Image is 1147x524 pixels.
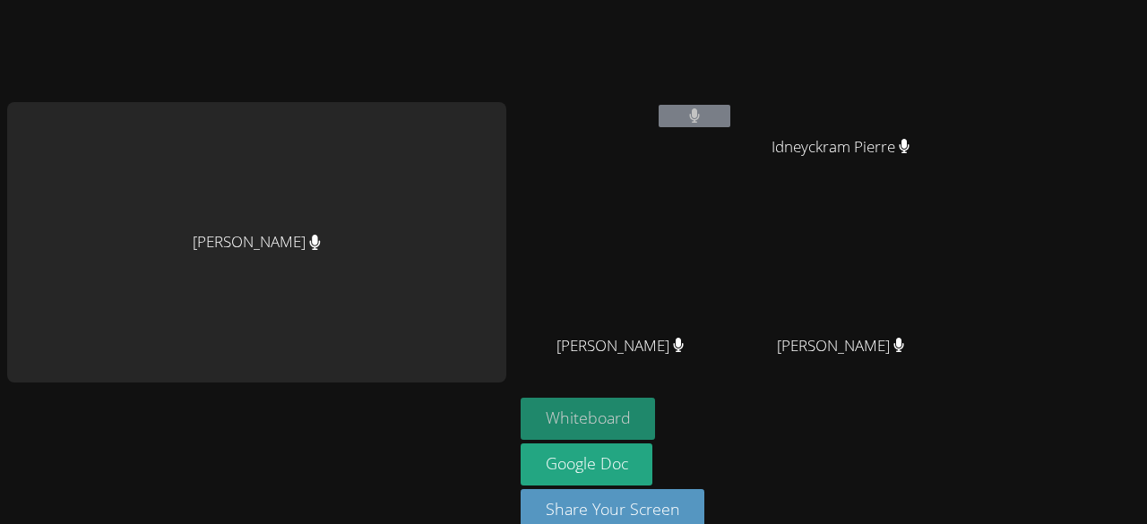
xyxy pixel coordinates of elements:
a: Google Doc [521,443,653,485]
span: [PERSON_NAME] [777,333,905,359]
span: [PERSON_NAME] [556,333,685,359]
button: Whiteboard [521,398,656,440]
div: [PERSON_NAME] [7,102,506,382]
span: Idneyckram Pierre [772,134,910,160]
